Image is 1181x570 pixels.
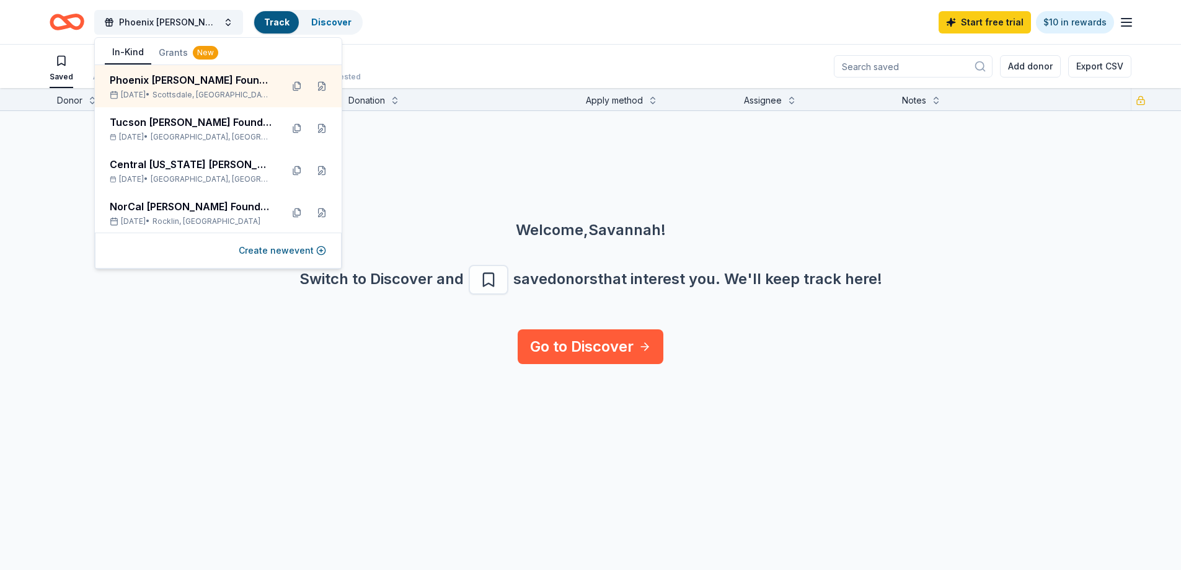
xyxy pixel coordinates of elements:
[264,17,289,27] a: Track
[110,132,272,142] div: [DATE] •
[834,55,993,78] input: Search saved
[105,41,151,65] button: In-Kind
[93,50,122,88] button: Applied
[50,50,73,88] button: Saved
[110,174,272,184] div: [DATE] •
[151,174,272,184] span: [GEOGRAPHIC_DATA], [GEOGRAPHIC_DATA]
[193,46,218,60] div: New
[348,93,385,108] div: Donation
[744,93,782,108] div: Assignee
[30,220,1151,240] div: Welcome, Savannah !
[50,72,73,82] div: Saved
[939,11,1031,33] a: Start free trial
[253,10,363,35] button: TrackDiscover
[518,329,663,364] a: Go to Discover
[153,216,260,226] span: Rocklin, [GEOGRAPHIC_DATA]
[110,157,272,172] div: Central [US_STATE] [PERSON_NAME] Foundation Charity Golf Tournament
[153,90,272,100] span: Scottsdale, [GEOGRAPHIC_DATA]
[902,93,926,108] div: Notes
[239,243,326,258] button: Create newevent
[94,10,243,35] button: Phoenix [PERSON_NAME] Foundation Charity Golf Tournament
[50,7,84,37] a: Home
[151,42,226,64] button: Grants
[586,93,643,108] div: Apply method
[110,73,272,87] div: Phoenix [PERSON_NAME] Foundation Charity Golf Tournament
[1000,55,1061,78] button: Add donor
[311,17,352,27] a: Discover
[30,265,1151,295] div: Switch to Discover and save donors that interest you. We ' ll keep track here!
[110,115,272,130] div: Tucson [PERSON_NAME] Foundation Charity Golf Tournament
[119,15,218,30] span: Phoenix [PERSON_NAME] Foundation Charity Golf Tournament
[57,93,82,108] div: Donor
[110,199,272,214] div: NorCal [PERSON_NAME] Foundation Charity Golf Tournament
[110,216,272,226] div: [DATE] •
[110,90,272,100] div: [DATE] •
[1068,55,1131,78] button: Export CSV
[151,132,272,142] span: [GEOGRAPHIC_DATA], [GEOGRAPHIC_DATA]
[93,72,122,82] div: Applied
[1036,11,1114,33] a: $10 in rewards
